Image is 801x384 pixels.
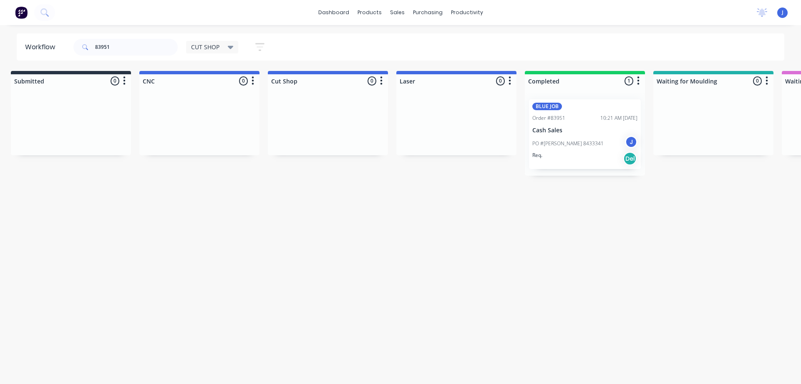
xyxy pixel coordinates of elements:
input: Search for orders... [95,39,178,56]
div: 10:21 AM [DATE] [600,114,637,122]
div: BLUE JOBOrder #8395110:21 AM [DATE]Cash SalesPO #[PERSON_NAME] 8433341JReq.Del [529,99,641,169]
div: productivity [447,6,487,19]
p: Cash Sales [532,127,637,134]
div: BLUE JOB [532,103,562,110]
span: J [782,9,783,16]
a: dashboard [314,6,353,19]
div: J [625,136,637,148]
div: Del [623,152,637,165]
p: PO #[PERSON_NAME] 8433341 [532,140,604,147]
span: CUT SHOP [191,43,219,51]
div: purchasing [409,6,447,19]
p: Req. [532,152,542,159]
img: Factory [15,6,28,19]
div: Workflow [25,42,59,52]
div: products [353,6,386,19]
div: Order #83951 [532,114,565,122]
div: sales [386,6,409,19]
